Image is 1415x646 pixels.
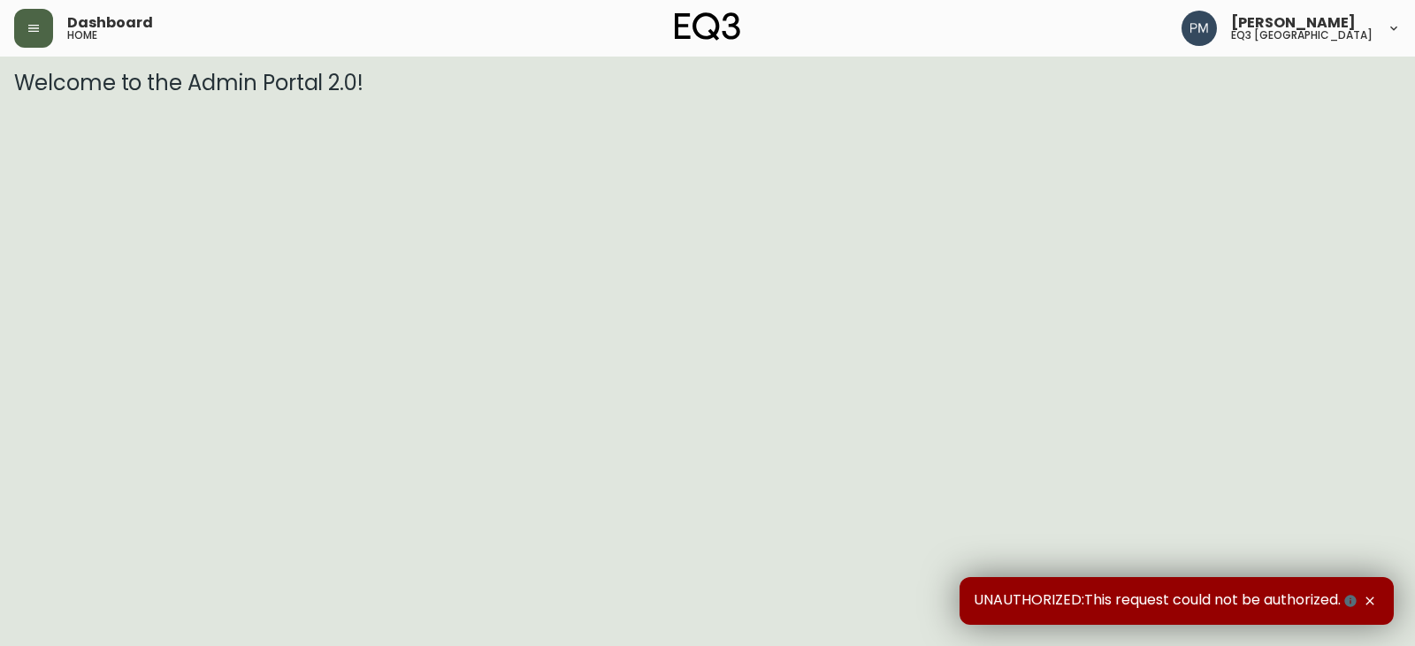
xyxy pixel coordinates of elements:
[67,16,153,30] span: Dashboard
[675,12,740,41] img: logo
[1182,11,1217,46] img: 0a7c5790205149dfd4c0ba0a3a48f705
[14,71,1401,95] h3: Welcome to the Admin Portal 2.0!
[67,30,97,41] h5: home
[1231,30,1373,41] h5: eq3 [GEOGRAPHIC_DATA]
[974,591,1360,611] span: UNAUTHORIZED:This request could not be authorized.
[1231,16,1356,30] span: [PERSON_NAME]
